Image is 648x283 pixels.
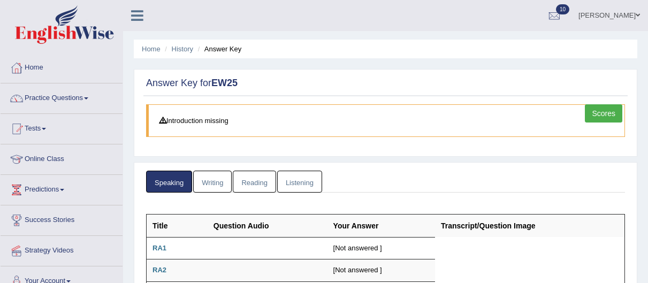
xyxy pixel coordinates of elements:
[1,175,123,202] a: Predictions
[277,171,322,193] a: Listening
[1,236,123,263] a: Strategy Videos
[147,214,208,237] th: Title
[435,214,625,237] th: Transcript/Question Image
[172,45,193,53] a: History
[1,205,123,232] a: Success Stories
[146,78,625,89] h2: Answer Key for
[1,83,123,110] a: Practice Questions
[1,53,123,80] a: Home
[146,171,192,193] a: Speaking
[195,44,242,54] li: Answer Key
[142,45,161,53] a: Home
[193,171,232,193] a: Writing
[1,144,123,171] a: Online Class
[233,171,276,193] a: Reading
[211,78,238,88] strong: EW25
[327,214,435,237] th: Your Answer
[556,4,569,14] span: 10
[1,114,123,141] a: Tests
[327,237,435,259] td: [Not answered ]
[146,104,625,137] blockquote: Introduction missing
[153,244,166,252] b: RA1
[327,259,435,282] td: [Not answered ]
[153,266,166,274] b: RA2
[585,104,622,123] a: Scores
[208,214,327,237] th: Question Audio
